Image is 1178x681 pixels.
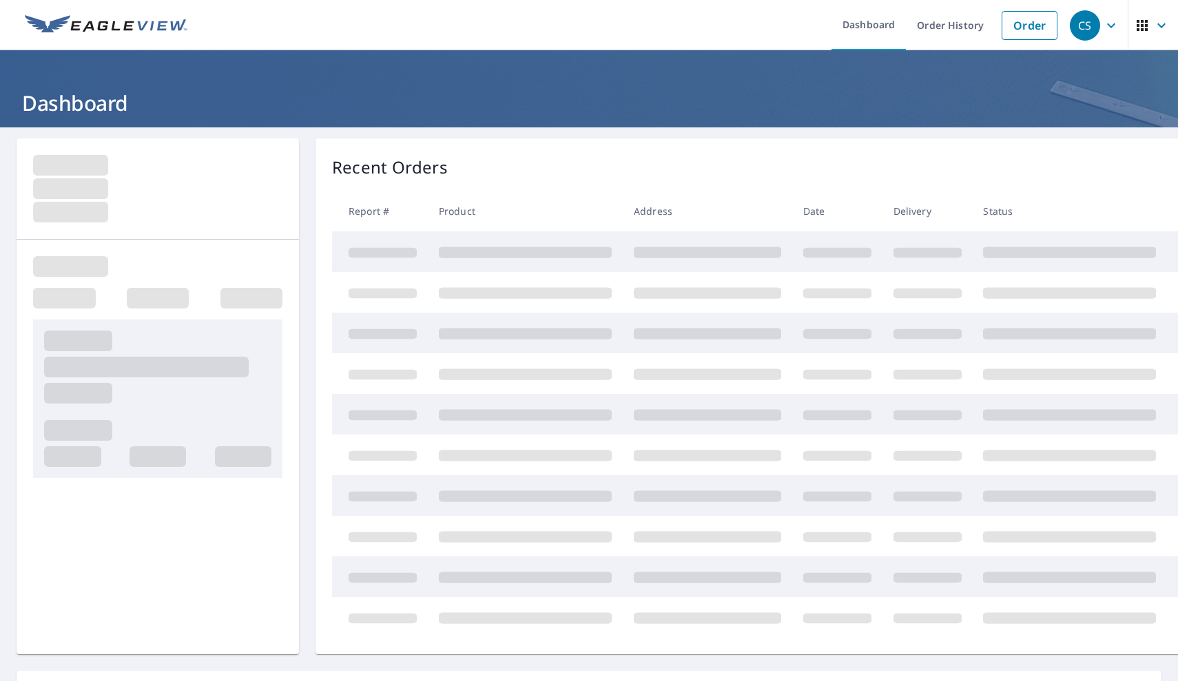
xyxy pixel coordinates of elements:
[623,191,792,231] th: Address
[428,191,623,231] th: Product
[1070,10,1100,41] div: CS
[332,155,448,180] p: Recent Orders
[882,191,973,231] th: Delivery
[332,191,428,231] th: Report #
[25,15,187,36] img: EV Logo
[17,89,1161,117] h1: Dashboard
[792,191,882,231] th: Date
[972,191,1167,231] th: Status
[1002,11,1057,40] a: Order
